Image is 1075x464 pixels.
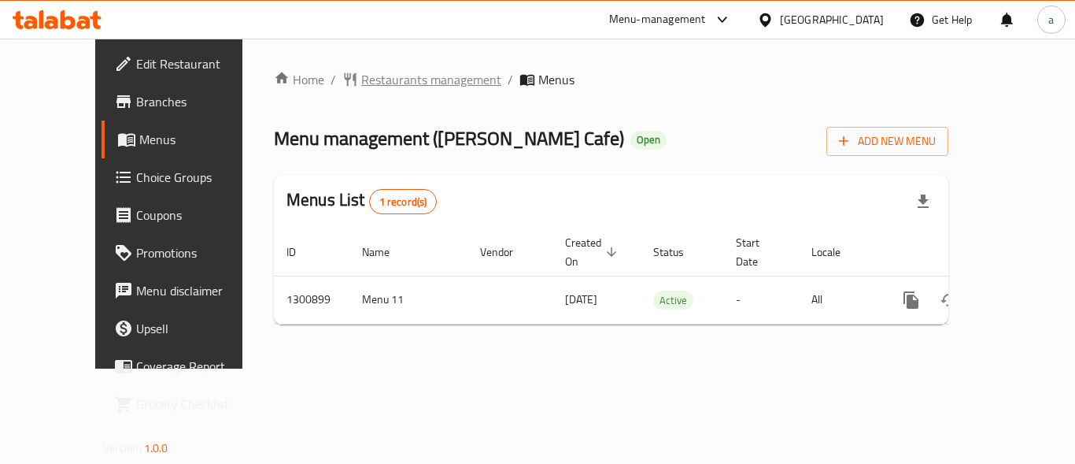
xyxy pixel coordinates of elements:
span: Promotions [136,243,262,262]
div: Open [630,131,667,150]
span: Choice Groups [136,168,262,187]
span: Upsell [136,319,262,338]
span: Restaurants management [361,70,501,89]
button: Change Status [930,281,968,319]
a: Promotions [102,234,275,272]
span: 1.0.0 [144,438,168,458]
span: Locale [811,243,861,262]
span: Branches [136,92,262,111]
h2: Menus List [286,188,437,214]
td: - [723,276,799,324]
div: [GEOGRAPHIC_DATA] [780,11,884,28]
span: Name [362,243,410,262]
span: Add New Menu [839,132,936,151]
td: All [799,276,880,324]
span: Grocery Checklist [136,395,262,414]
button: Add New Menu [826,127,948,156]
a: Branches [102,83,275,121]
a: Upsell [102,310,275,347]
a: Grocery Checklist [102,385,275,423]
span: Open [630,133,667,147]
th: Actions [880,228,1056,277]
span: Menu management ( [PERSON_NAME] Cafe ) [274,121,624,156]
span: a [1048,11,1054,28]
nav: breadcrumb [274,70,948,89]
span: Menus [538,70,574,89]
li: / [508,70,513,89]
span: Active [653,291,693,310]
span: Created On [565,233,622,271]
li: / [331,70,336,89]
span: Version: [103,438,142,458]
div: Export file [904,183,942,221]
div: Menu-management [609,10,706,29]
a: Edit Restaurant [102,45,275,83]
td: 1300899 [274,276,349,324]
span: Coupons [136,206,262,225]
span: Edit Restaurant [136,54,262,73]
span: ID [286,243,316,262]
span: Menus [139,130,262,149]
table: enhanced table [274,228,1056,325]
a: Coupons [102,196,275,234]
button: more [892,281,930,319]
span: [DATE] [565,289,597,310]
span: Start Date [736,233,780,271]
span: Vendor [480,243,534,262]
span: Menu disclaimer [136,281,262,300]
a: Restaurants management [342,70,501,89]
span: Status [653,243,704,262]
a: Menu disclaimer [102,272,275,310]
div: Active [653,291,693,310]
span: Coverage Report [136,357,262,376]
a: Choice Groups [102,158,275,196]
a: Home [274,70,324,89]
td: Menu 11 [349,276,467,324]
a: Menus [102,121,275,158]
a: Coverage Report [102,347,275,385]
div: Total records count [369,189,438,214]
span: 1 record(s) [370,195,437,210]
